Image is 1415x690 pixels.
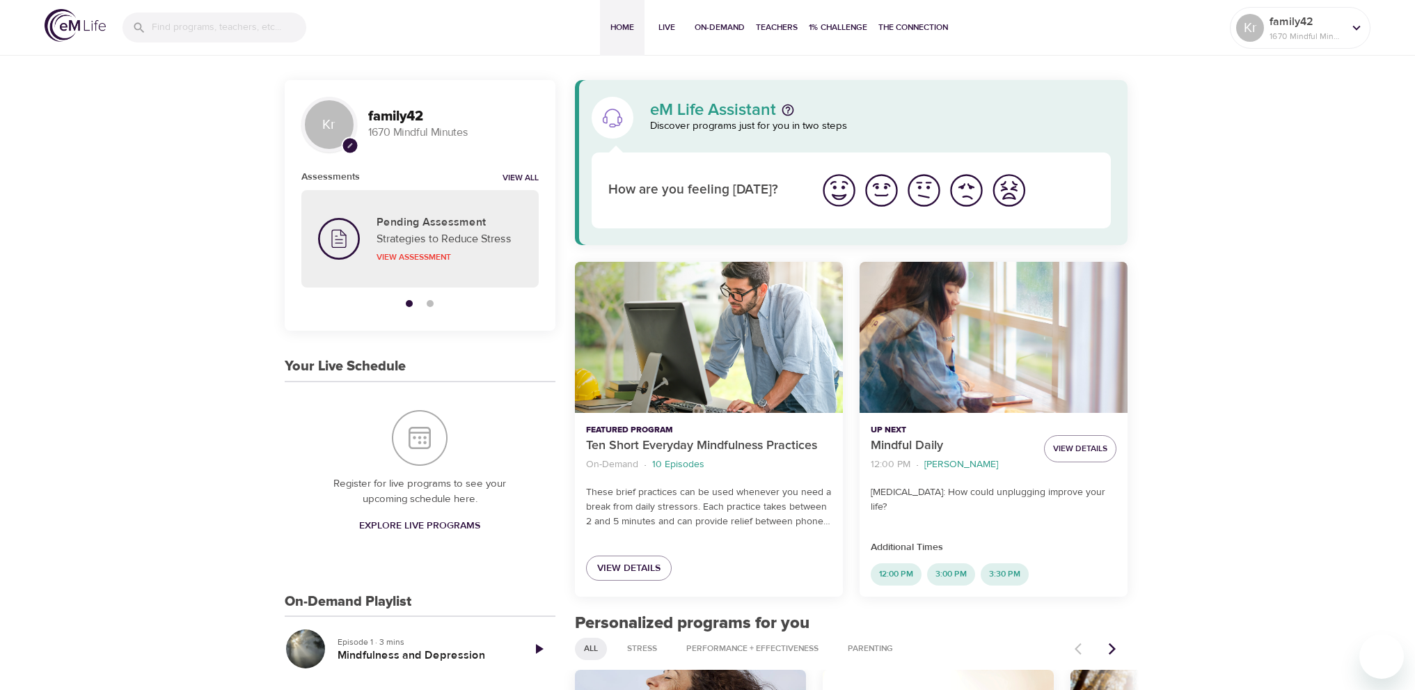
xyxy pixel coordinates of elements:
[650,20,683,35] span: Live
[1270,30,1343,42] p: 1670 Mindful Minutes
[650,118,1112,134] p: Discover programs just for you in two steps
[522,632,555,666] a: Play Episode
[809,20,867,35] span: 1% Challenge
[818,169,860,212] button: I'm feeling great
[377,215,522,230] h5: Pending Assessment
[576,643,606,654] span: All
[695,20,745,35] span: On-Demand
[575,638,607,660] div: All
[927,563,975,586] div: 3:00 PM
[301,169,360,185] h6: Assessments
[839,643,901,654] span: Parenting
[45,9,106,42] img: logo
[1097,634,1128,664] button: Next items
[860,262,1128,413] button: Mindful Daily
[586,556,672,581] a: View Details
[1044,435,1116,462] button: View Details
[586,424,832,437] p: Featured Program
[677,638,828,660] div: Performance + Effectiveness
[586,457,638,472] p: On-Demand
[586,437,832,455] p: Ten Short Everyday Mindfulness Practices
[1359,634,1404,679] iframe: Button to launch messaging window
[608,180,801,201] p: How are you feeling [DATE]?
[285,628,326,670] button: Mindfulness and Depression
[644,455,647,474] li: ·
[586,485,832,529] p: These brief practices can be used whenever you need a break from daily stressors. Each practice t...
[871,457,910,472] p: 12:00 PM
[756,20,798,35] span: Teachers
[905,171,943,210] img: ok
[981,563,1029,586] div: 3:30 PM
[368,109,539,125] h3: family42
[947,171,986,210] img: bad
[839,638,902,660] div: Parenting
[652,457,704,472] p: 10 Episodes
[285,359,406,375] h3: Your Live Schedule
[586,455,832,474] nav: breadcrumb
[871,540,1116,555] p: Additional Times
[606,20,639,35] span: Home
[1270,13,1343,30] p: family42
[368,125,539,141] p: 1670 Mindful Minutes
[927,568,975,580] span: 3:00 PM
[575,262,843,413] button: Ten Short Everyday Mindfulness Practices
[601,107,624,129] img: eM Life Assistant
[377,230,522,247] p: Strategies to Reduce Stress
[338,636,511,648] p: Episode 1 · 3 mins
[1053,441,1107,456] span: View Details
[871,563,922,586] div: 12:00 PM
[820,171,858,210] img: great
[862,171,901,210] img: good
[152,13,306,42] input: Find programs, teachers, etc...
[981,568,1029,580] span: 3:30 PM
[990,171,1028,210] img: worst
[860,169,903,212] button: I'm feeling good
[871,424,1033,437] p: Up Next
[871,485,1116,515] p: [MEDICAL_DATA]: How could unplugging improve your life?
[503,173,539,185] a: View all notifications
[988,169,1030,212] button: I'm feeling worst
[678,643,827,654] span: Performance + Effectiveness
[392,410,448,466] img: Your Live Schedule
[377,251,522,263] p: View Assessment
[575,613,1128,634] h2: Personalized programs for you
[871,437,1033,455] p: Mindful Daily
[903,169,945,212] button: I'm feeling ok
[618,638,666,660] div: Stress
[301,97,357,152] div: Kr
[945,169,988,212] button: I'm feeling bad
[338,648,511,663] h5: Mindfulness and Depression
[878,20,948,35] span: The Connection
[871,568,922,580] span: 12:00 PM
[619,643,665,654] span: Stress
[354,513,486,539] a: Explore Live Programs
[650,102,776,118] p: eM Life Assistant
[916,455,919,474] li: ·
[313,476,528,508] p: Register for live programs to see your upcoming schedule here.
[597,560,661,577] span: View Details
[871,455,1033,474] nav: breadcrumb
[924,457,998,472] p: [PERSON_NAME]
[359,517,480,535] span: Explore Live Programs
[285,594,411,610] h3: On-Demand Playlist
[1236,14,1264,42] div: Kr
